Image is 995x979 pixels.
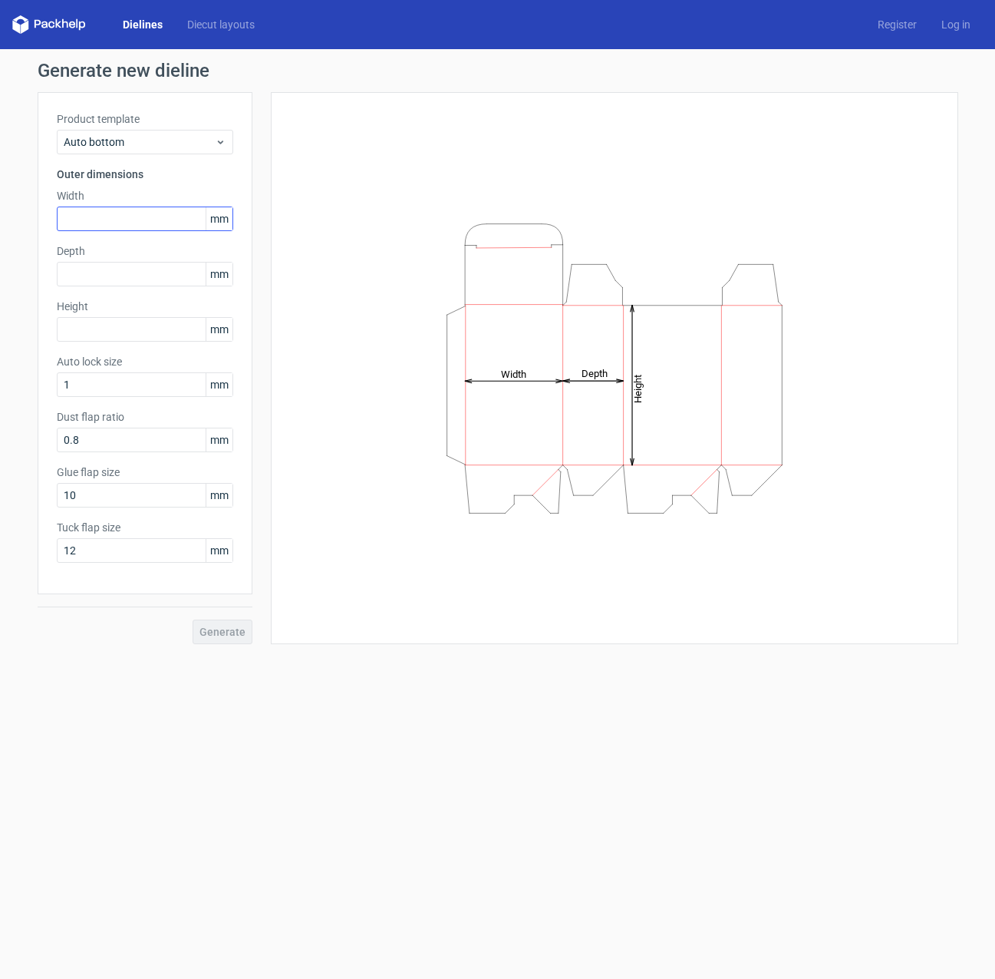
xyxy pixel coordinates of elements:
[206,373,232,396] span: mm
[206,207,232,230] span: mm
[929,17,983,32] a: Log in
[57,167,233,182] h3: Outer dimensions
[57,111,233,127] label: Product template
[206,539,232,562] span: mm
[175,17,267,32] a: Diecut layouts
[581,368,607,379] tspan: Depth
[57,243,233,259] label: Depth
[206,484,232,507] span: mm
[865,17,929,32] a: Register
[500,368,526,379] tspan: Width
[38,61,958,80] h1: Generate new dieline
[57,299,233,314] label: Height
[206,428,232,451] span: mm
[206,263,232,286] span: mm
[57,188,233,203] label: Width
[57,354,233,369] label: Auto lock size
[206,318,232,341] span: mm
[631,374,643,402] tspan: Height
[110,17,175,32] a: Dielines
[57,409,233,425] label: Dust flap ratio
[57,465,233,480] label: Glue flap size
[64,134,215,150] span: Auto bottom
[57,520,233,535] label: Tuck flap size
